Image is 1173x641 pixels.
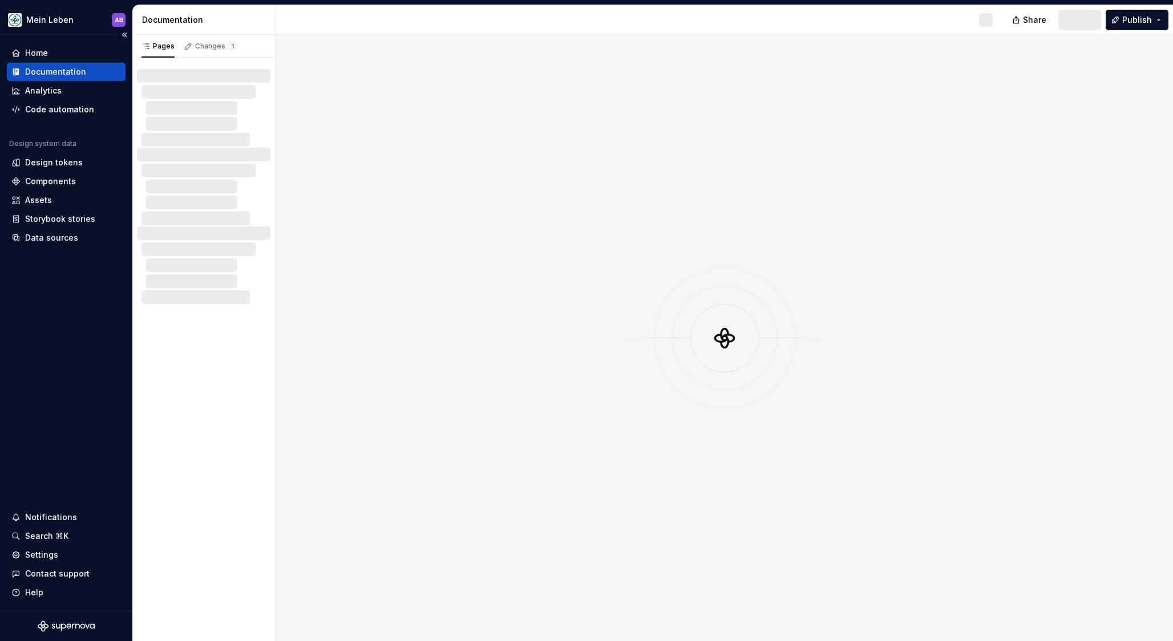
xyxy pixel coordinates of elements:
[1122,14,1152,26] span: Publish
[1023,14,1046,26] span: Share
[25,194,52,206] div: Assets
[38,620,95,632] svg: Supernova Logo
[9,139,76,148] div: Design system data
[25,512,77,523] div: Notifications
[1006,10,1054,30] button: Share
[115,15,123,25] div: AB
[7,210,126,228] a: Storybook stories
[25,85,62,96] div: Analytics
[25,549,58,561] div: Settings
[7,229,126,247] a: Data sources
[228,42,237,51] span: 1
[7,153,126,172] a: Design tokens
[7,63,126,81] a: Documentation
[7,565,126,583] button: Contact support
[7,191,126,209] a: Assets
[141,42,175,51] div: Pages
[195,42,237,51] div: Changes
[25,587,43,598] div: Help
[25,530,68,542] div: Search ⌘K
[7,508,126,526] button: Notifications
[25,568,90,579] div: Contact support
[25,232,78,244] div: Data sources
[1106,10,1168,30] button: Publish
[25,176,76,187] div: Components
[25,66,86,78] div: Documentation
[25,104,94,115] div: Code automation
[116,27,132,43] button: Collapse sidebar
[7,546,126,564] a: Settings
[7,82,126,100] a: Analytics
[25,157,83,168] div: Design tokens
[7,172,126,190] a: Components
[7,100,126,119] a: Code automation
[25,47,48,59] div: Home
[7,527,126,545] button: Search ⌘K
[142,14,270,26] div: Documentation
[7,44,126,62] a: Home
[7,583,126,602] button: Help
[26,14,74,26] div: Mein Leben
[25,213,95,225] div: Storybook stories
[8,13,22,27] img: df5db9ef-aba0-4771-bf51-9763b7497661.png
[2,7,130,32] button: Mein LebenAB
